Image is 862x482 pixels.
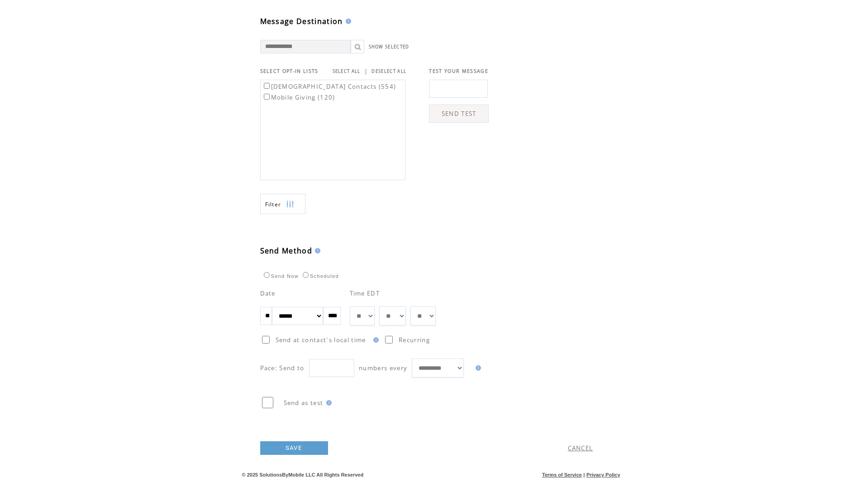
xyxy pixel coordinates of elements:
[429,105,489,123] a: SEND TEST
[586,472,620,477] a: Privacy Policy
[343,19,351,24] img: help.gif
[324,400,332,406] img: help.gif
[260,364,305,372] span: Pace: Send to
[429,68,488,74] span: TEST YOUR MESSAGE
[583,472,585,477] span: |
[262,82,396,91] label: [DEMOGRAPHIC_DATA] Contacts (554)
[300,273,339,279] label: Scheduled
[364,67,368,75] span: |
[242,472,364,477] span: © 2025 SolutionsByMobile LLC All Rights Reserved
[359,364,407,372] span: numbers every
[286,194,294,215] img: filters.png
[371,337,379,343] img: help.gif
[260,289,276,297] span: Date
[264,272,270,278] input: Send Now
[276,336,366,344] span: Send at contact`s local time
[473,365,481,371] img: help.gif
[265,200,281,208] span: Show filters
[369,44,410,50] a: SHOW SELECTED
[264,83,270,89] input: [DEMOGRAPHIC_DATA] Contacts (554)
[542,472,582,477] a: Terms of Service
[284,399,324,407] span: Send as test
[260,68,319,74] span: SELECT OPT-IN LISTS
[333,68,361,74] a: SELECT ALL
[264,94,270,100] input: Mobile Giving (120)
[262,273,299,279] label: Send Now
[312,248,320,253] img: help.gif
[568,444,593,452] a: CANCEL
[303,272,309,278] input: Scheduled
[260,441,328,455] a: SAVE
[371,68,406,74] a: DESELECT ALL
[399,336,430,344] span: Recurring
[260,246,313,256] span: Send Method
[262,93,335,101] label: Mobile Giving (120)
[350,289,380,297] span: Time EDT
[260,194,305,214] a: Filter
[260,16,343,26] span: Message Destination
